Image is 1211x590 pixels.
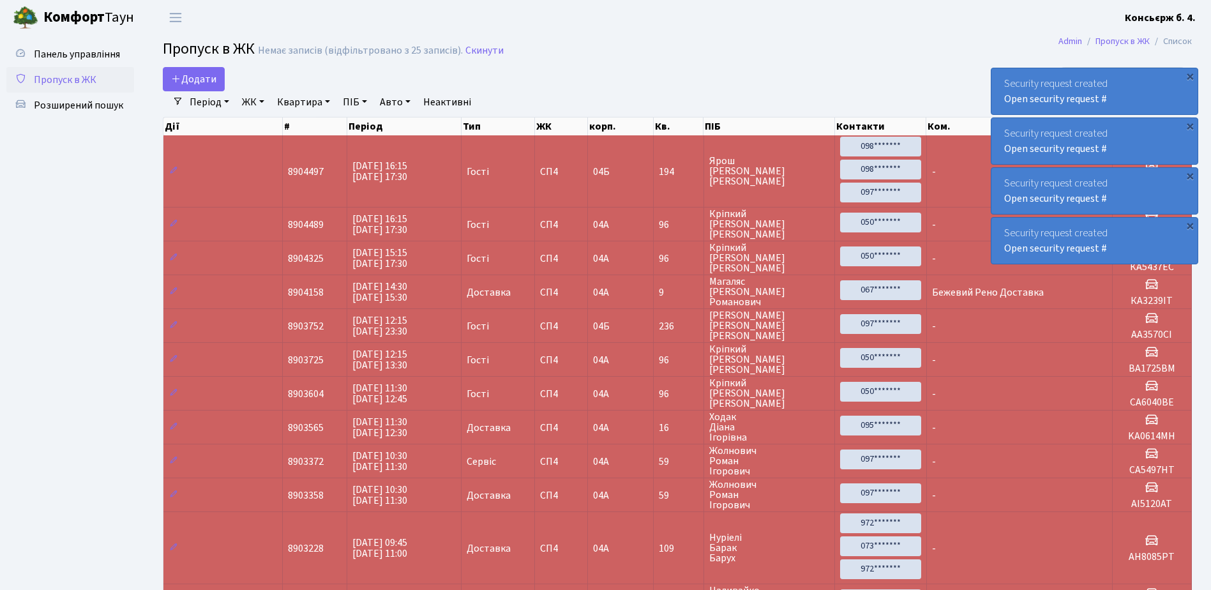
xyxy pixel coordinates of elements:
a: Скинути [465,45,504,57]
span: Кріпкий [PERSON_NAME] [PERSON_NAME] [709,243,829,273]
span: 59 [659,490,698,501]
span: СП4 [540,287,582,298]
h5: AI5120AT [1118,498,1186,510]
h5: ВА1725ВМ [1118,363,1186,375]
button: Переключити навігацію [160,7,192,28]
span: СП4 [540,220,582,230]
span: - [932,252,936,266]
span: Доставка [467,543,511,554]
span: 04А [593,252,609,266]
span: 96 [659,355,698,365]
div: × [1184,70,1196,82]
span: СП4 [540,167,582,177]
span: Ярош [PERSON_NAME] [PERSON_NAME] [709,156,829,186]
span: 9 [659,287,698,298]
span: - [932,218,936,232]
a: ПІБ [338,91,372,113]
span: 04А [593,541,609,556]
span: Гості [467,321,489,331]
span: 16 [659,423,698,433]
span: СП4 [540,423,582,433]
img: logo.png [13,5,38,31]
span: Жолнович Роман Ігорович [709,446,829,476]
span: Доставка [467,423,511,433]
span: 04А [593,421,609,435]
span: Бежевий Рено Доставка [932,285,1044,299]
span: Гості [467,220,489,230]
th: Кв. [654,117,704,135]
span: 04А [593,455,609,469]
span: 8903725 [288,353,324,367]
a: Open security request # [1004,241,1107,255]
span: 8903752 [288,319,324,333]
div: Security request created [991,168,1198,214]
span: 8903565 [288,421,324,435]
b: Комфорт [43,7,105,27]
span: Пропуск в ЖК [34,73,96,87]
div: Security request created [991,218,1198,264]
span: 96 [659,220,698,230]
div: Немає записів (відфільтровано з 25 записів). [258,45,463,57]
span: [DATE] 10:30 [DATE] 11:30 [352,483,407,508]
span: Сервіс [467,457,496,467]
th: корп. [588,117,654,135]
div: Security request created [991,68,1198,114]
span: Гості [467,167,489,177]
span: Додати [171,72,216,86]
span: [DATE] 16:15 [DATE] 17:30 [352,159,407,184]
span: 8904158 [288,285,324,299]
span: [DATE] 12:15 [DATE] 13:30 [352,347,407,372]
span: Панель управління [34,47,120,61]
h5: СА6040ВЕ [1118,397,1186,409]
h5: АА3570СІ [1118,329,1186,341]
h5: CA5497HT [1118,464,1186,476]
span: 96 [659,253,698,264]
a: ЖК [237,91,269,113]
a: Період [184,91,234,113]
span: [DATE] 15:15 [DATE] 17:30 [352,246,407,271]
th: Контакти [835,117,927,135]
span: 8903604 [288,387,324,401]
span: [PERSON_NAME] [PERSON_NAME] [PERSON_NAME] [709,310,829,341]
span: 96 [659,389,698,399]
span: - [932,353,936,367]
div: × [1184,169,1196,182]
span: СП4 [540,490,582,501]
span: - [932,488,936,503]
a: Додати [163,67,225,91]
span: 04Б [593,319,610,333]
span: [DATE] 11:30 [DATE] 12:45 [352,381,407,406]
span: - [932,319,936,333]
div: × [1184,119,1196,132]
th: # [283,117,348,135]
span: Таун [43,7,134,29]
div: Security request created [991,118,1198,164]
h5: КА3239ІТ [1118,295,1186,307]
span: - [932,455,936,469]
a: Квартира [272,91,335,113]
span: Розширений пошук [34,98,123,112]
a: Пропуск в ЖК [6,67,134,93]
span: 8903372 [288,455,324,469]
th: Період [347,117,461,135]
span: СП4 [540,321,582,331]
span: СП4 [540,389,582,399]
span: Магаляс [PERSON_NAME] Романович [709,276,829,307]
span: [DATE] 11:30 [DATE] 12:30 [352,415,407,440]
span: [DATE] 16:15 [DATE] 17:30 [352,212,407,237]
h5: KA0614MH [1118,430,1186,442]
span: 04А [593,285,609,299]
span: 04А [593,488,609,503]
span: [DATE] 12:15 [DATE] 23:30 [352,314,407,338]
span: 194 [659,167,698,177]
span: 8903228 [288,541,324,556]
span: - [932,421,936,435]
span: СП4 [540,355,582,365]
a: Розширений пошук [6,93,134,118]
span: 04А [593,218,609,232]
th: Ком. [926,117,1112,135]
h5: КА5437ЕС [1118,261,1186,273]
th: Дії [163,117,283,135]
span: 8904489 [288,218,324,232]
span: Гості [467,355,489,365]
